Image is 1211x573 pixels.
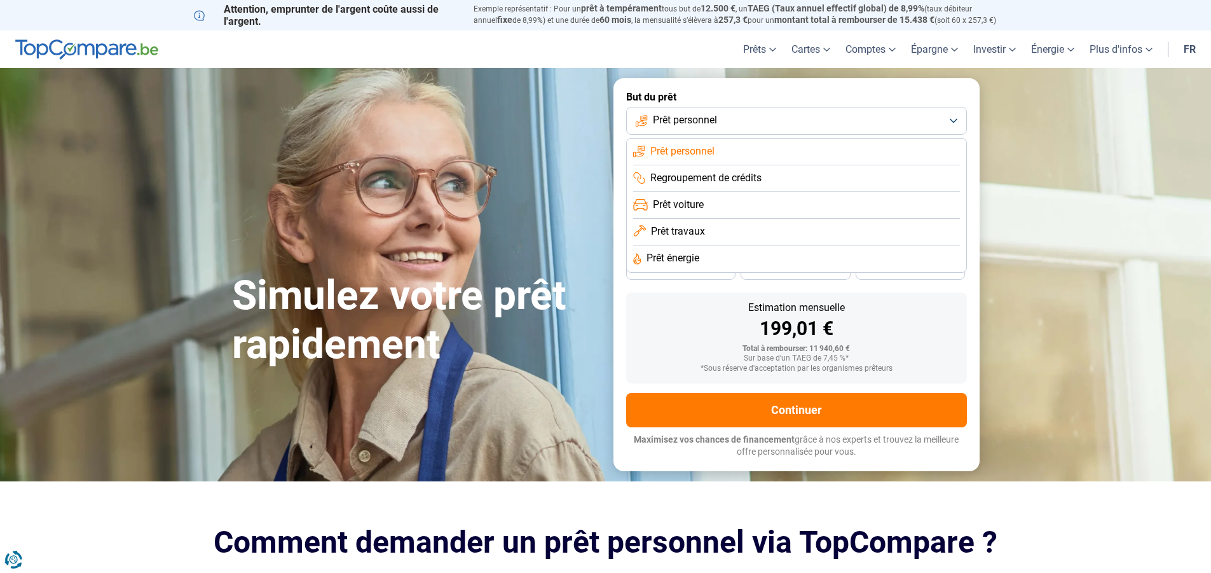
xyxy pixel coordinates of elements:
[497,15,512,25] span: fixe
[966,31,1023,68] a: Investir
[636,354,957,363] div: Sur base d'un TAEG de 7,45 %*
[626,434,967,459] p: grâce à nos experts et trouvez la meilleure offre personnalisée pour vous.
[748,3,924,13] span: TAEG (Taux annuel effectif global) de 8,99%
[667,266,695,274] span: 36 mois
[626,91,967,103] label: But du prêt
[718,15,748,25] span: 257,3 €
[232,272,598,369] h1: Simulez votre prêt rapidement
[653,113,717,127] span: Prêt personnel
[636,303,957,313] div: Estimation mensuelle
[701,3,735,13] span: 12.500 €
[1176,31,1203,68] a: fr
[653,198,704,212] span: Prêt voiture
[15,39,158,60] img: TopCompare
[1082,31,1160,68] a: Plus d'infos
[194,3,458,27] p: Attention, emprunter de l'argent coûte aussi de l'argent.
[735,31,784,68] a: Prêts
[781,266,809,274] span: 30 mois
[636,319,957,338] div: 199,01 €
[896,266,924,274] span: 24 mois
[774,15,934,25] span: montant total à rembourser de 15.438 €
[784,31,838,68] a: Cartes
[636,364,957,373] div: *Sous réserve d'acceptation par les organismes prêteurs
[650,144,715,158] span: Prêt personnel
[1023,31,1082,68] a: Énergie
[634,434,795,445] span: Maximisez vos chances de financement
[838,31,903,68] a: Comptes
[651,224,705,238] span: Prêt travaux
[903,31,966,68] a: Épargne
[194,525,1018,560] h2: Comment demander un prêt personnel via TopCompare ?
[626,393,967,427] button: Continuer
[650,171,762,185] span: Regroupement de crédits
[581,3,662,13] span: prêt à tempérament
[636,345,957,354] div: Total à rembourser: 11 940,60 €
[599,15,631,25] span: 60 mois
[647,251,699,265] span: Prêt énergie
[474,3,1018,26] p: Exemple représentatif : Pour un tous but de , un (taux débiteur annuel de 8,99%) et une durée de ...
[626,107,967,135] button: Prêt personnel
